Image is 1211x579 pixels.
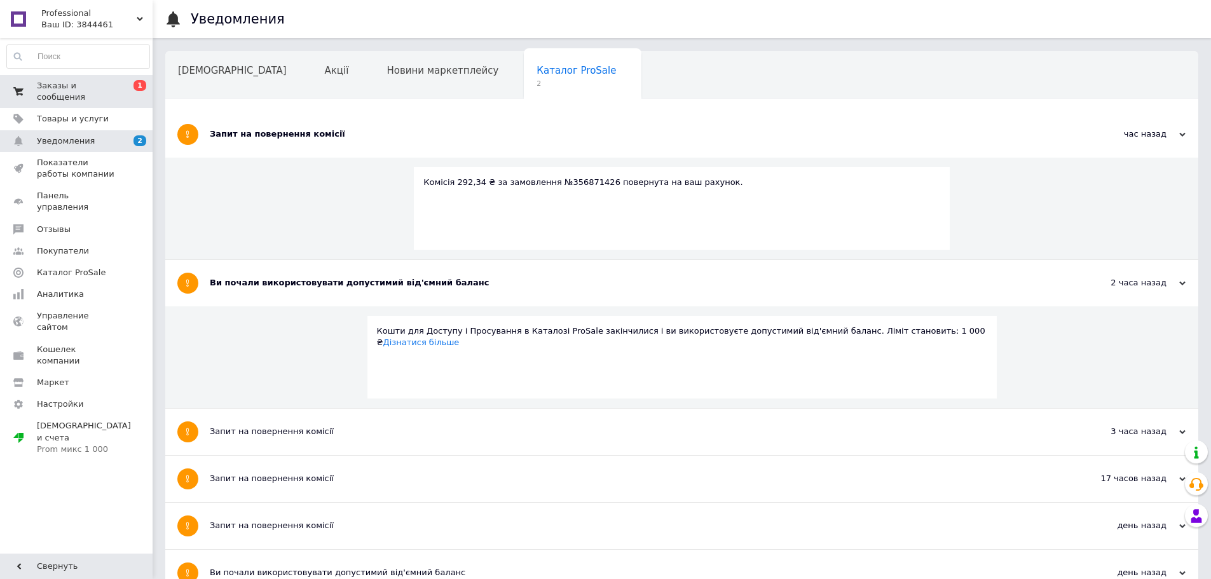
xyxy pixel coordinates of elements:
div: Ваш ID: 3844461 [41,19,153,31]
span: Показатели работы компании [37,157,118,180]
span: Аналитика [37,289,84,300]
span: Маркет [37,377,69,388]
div: день назад [1058,567,1186,578]
span: Панель управления [37,190,118,213]
span: Professional [41,8,137,19]
a: Дізнатися більше [383,337,460,347]
div: Запит на повернення комісії [210,426,1058,437]
div: 2 часа назад [1058,277,1186,289]
span: Кошелек компании [37,344,118,367]
div: день назад [1058,520,1186,531]
span: Настройки [37,398,83,410]
div: Запит на повернення комісії [210,473,1058,484]
span: Отзывы [37,224,71,235]
div: Кошти для Доступу і Просування в Каталозі ProSale закінчилися і ви використовуєте допустимий від'... [377,325,987,348]
span: Управление сайтом [37,310,118,333]
span: Каталог ProSale [537,65,616,76]
span: [DEMOGRAPHIC_DATA] [178,65,287,76]
div: час назад [1058,128,1186,140]
span: Акції [325,65,349,76]
div: Запит на повернення комісії [210,520,1058,531]
div: Prom микс 1 000 [37,444,131,455]
span: 1 [133,80,146,91]
span: Уведомления [37,135,95,147]
div: Ви почали використовувати допустимий від'ємний баланс [210,277,1058,289]
div: Ви почали використовувати допустимий від'ємний баланс [210,567,1058,578]
span: Покупатели [37,245,89,257]
span: Каталог ProSale [37,267,106,278]
span: [DEMOGRAPHIC_DATA] и счета [37,420,131,455]
div: Комісія 292,34 ₴ за замовлення №356871426 повернута на ваш рахунок. [423,177,940,188]
span: 2 [133,135,146,146]
span: Новини маркетплейсу [387,65,498,76]
span: Товары и услуги [37,113,109,125]
div: Запит на повернення комісії [210,128,1058,140]
div: 17 часов назад [1058,473,1186,484]
div: 3 часа назад [1058,426,1186,437]
h1: Уведомления [191,11,285,27]
input: Поиск [7,45,149,68]
span: Заказы и сообщения [37,80,118,103]
span: 2 [537,79,616,88]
